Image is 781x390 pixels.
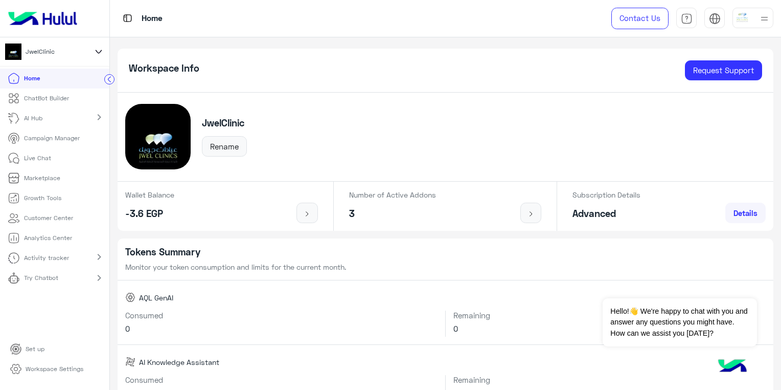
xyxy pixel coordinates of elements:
[453,324,766,333] h6: 0
[524,210,537,218] img: icon
[26,364,83,374] p: Workspace Settings
[125,292,135,302] img: AQL GenAI
[26,344,44,354] p: Set up
[139,357,219,367] span: AI Knowledge Assistant
[24,114,42,123] p: AI Hub
[139,292,173,303] span: AQL GenAI
[2,339,53,359] a: Set up
[125,311,438,320] h6: Consumed
[125,357,135,367] img: AI Knowledge Assistant
[4,8,81,29] img: Logo
[125,246,766,258] h5: Tokens Summary
[2,359,91,379] a: Workspace Settings
[24,213,73,223] p: Customer Center
[125,324,438,333] h6: 0
[125,208,174,220] h5: -3.6 EGP
[758,12,771,25] img: profile
[681,13,693,25] img: tab
[93,111,105,123] mat-icon: chevron_right
[24,134,80,143] p: Campaign Manager
[572,189,640,200] p: Subscription Details
[301,210,314,218] img: icon
[611,8,669,29] a: Contact Us
[125,189,174,200] p: Wallet Balance
[735,10,749,25] img: userImage
[93,251,105,263] mat-icon: chevron_right
[24,233,72,243] p: Analytics Center
[685,60,762,81] a: Request Support
[202,136,247,157] button: Rename
[349,208,436,220] h5: 3
[572,208,640,220] h5: Advanced
[125,375,438,384] h6: Consumed
[24,273,58,283] p: Try Chatbot
[125,104,191,169] img: workspace-image
[93,272,105,284] mat-icon: chevron_right
[129,62,199,74] h5: Workspace Info
[24,253,69,263] p: Activity tracker
[26,47,55,56] span: JwelClinic
[24,74,40,83] p: Home
[24,94,69,103] p: ChatBot Builder
[725,203,766,223] a: Details
[349,189,436,200] p: Number of Active Addons
[733,208,757,218] span: Details
[24,154,51,163] p: Live Chat
[24,174,60,183] p: Marketplace
[121,12,134,25] img: tab
[202,117,247,129] h5: JwelClinic
[5,44,21,60] img: 177882628735456
[676,8,697,29] a: tab
[453,375,766,384] h6: Remaining
[125,262,766,272] p: Monitor your token consumption and limits for the current month.
[142,12,163,26] p: Home
[715,349,750,385] img: hulul-logo.png
[709,13,721,25] img: tab
[24,193,61,203] p: Growth Tools
[453,311,766,320] h6: Remaining
[603,298,756,346] span: Hello!👋 We're happy to chat with you and answer any questions you might have. How can we assist y...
